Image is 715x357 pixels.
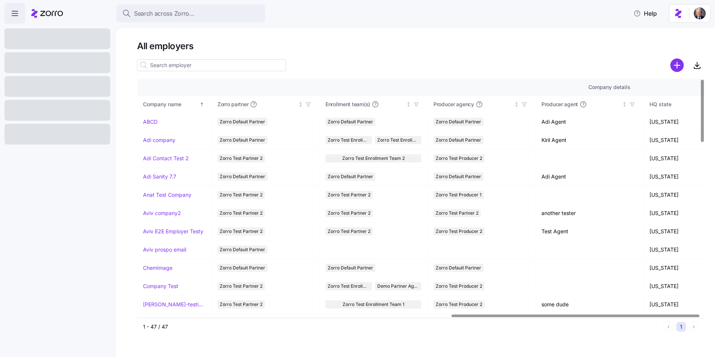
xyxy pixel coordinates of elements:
span: Zorro Default Partner [436,264,481,272]
td: Test Agent [536,222,643,241]
span: Zorro Default Partner [220,136,265,144]
span: Zorro partner [217,101,248,108]
span: Zorro Default Partner [328,118,373,126]
span: Zorro Test Producer 2 [436,154,482,162]
div: Not sorted [514,102,519,107]
a: Adi Contact Test 2 [143,155,189,162]
span: Producer agency [433,101,474,108]
div: 1 - 47 / 47 [143,323,661,331]
span: Zorro Test Partner 2 [220,209,263,217]
span: Zorro Test Partner 2 [220,154,263,162]
a: ABCD [143,118,158,126]
td: Adi Agent [536,113,643,131]
span: Zorro Default Partner [436,118,481,126]
span: Zorro Test Enrollment Team 1 [377,136,419,144]
span: Zorro Test Producer 2 [436,282,482,290]
span: Demo Partner Agency [377,282,419,290]
div: Company name [143,100,198,108]
a: Anat Test Company [143,191,191,199]
a: Adi company [143,136,175,144]
span: Zorro Default Partner [436,173,481,181]
span: Zorro Default Partner [220,264,265,272]
th: Company nameSorted ascending [137,96,212,113]
span: Zorro Default Partner [328,264,373,272]
th: Zorro partnerNot sorted [212,96,320,113]
td: some dude [536,296,643,314]
span: Zorro Test Enrollment Team 2 [342,154,405,162]
td: Adi Agent [536,168,643,186]
span: Zorro Test Producer 2 [436,227,482,236]
div: Sorted ascending [199,102,204,107]
span: Zorro Test Enrollment Team 1 [343,300,404,309]
button: 1 [676,322,686,332]
span: Zorro Default Partner [220,173,265,181]
span: Zorro Test Producer 2 [436,300,482,309]
a: Company Test [143,282,178,290]
input: Search employer [137,59,286,71]
div: Not sorted [622,102,627,107]
span: Search across Zorro... [134,9,194,18]
th: Producer agencyNot sorted [428,96,536,113]
a: Aviv company2 [143,209,181,217]
span: Help [633,9,657,18]
span: Zorro Test Enrollment Team 2 [328,282,370,290]
span: Zorro Default Partner [220,246,265,254]
span: Zorro Default Partner [220,118,265,126]
th: Enrollment team(s)Not sorted [320,96,428,113]
button: Next page [689,322,699,332]
div: Not sorted [406,102,411,107]
img: 1dcb4e5d-e04d-4770-96a8-8d8f6ece5bdc-1719926415027.jpeg [694,7,706,19]
a: [PERSON_NAME]-testing-payroll [143,301,205,308]
th: Producer agentNot sorted [536,96,643,113]
a: Adi Sanity 7.7 [143,173,176,180]
button: Help [627,6,663,21]
span: Zorro Test Partner 2 [220,227,263,236]
span: Zorro Test Partner 2 [220,282,263,290]
svg: add icon [670,59,684,72]
span: Zorro Default Partner [436,136,481,144]
span: Enrollment team(s) [325,101,370,108]
td: another tester [536,204,643,222]
span: Zorro Test Enrollment Team 2 [328,136,370,144]
span: Zorro Default Partner [328,173,373,181]
a: ChemImage [143,264,172,272]
span: Zorro Test Partner 2 [220,191,263,199]
span: Zorro Test Producer 1 [436,191,482,199]
button: Previous page [664,322,673,332]
span: Zorro Test Partner 2 [220,300,263,309]
span: Producer agent [541,101,578,108]
span: Zorro Test Partner 2 [436,209,479,217]
span: Zorro Test Partner 2 [328,209,371,217]
a: Aviv prospo email [143,246,186,253]
span: Zorro Test Partner 2 [328,191,371,199]
span: Zorro Test Partner 2 [328,227,371,236]
button: Search across Zorro... [116,4,265,22]
h1: All employers [137,40,705,52]
div: Not sorted [298,102,303,107]
a: Aviv E2E Employer Testy [143,228,203,235]
td: Kiril Agent [536,131,643,149]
